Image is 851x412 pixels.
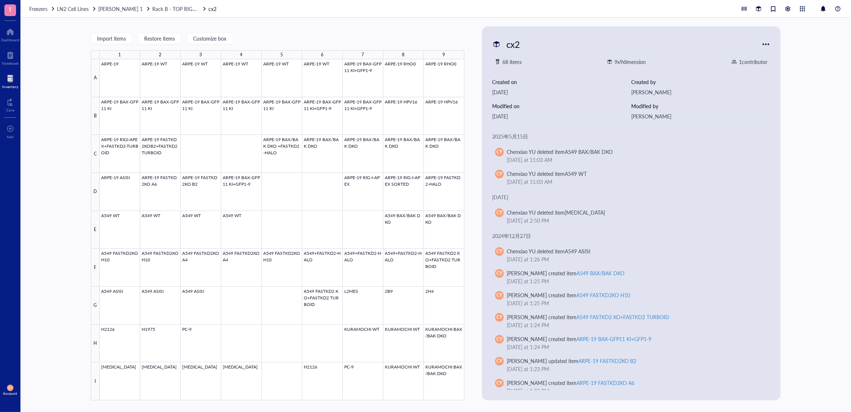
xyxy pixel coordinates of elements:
[6,108,14,112] div: Core
[1,26,19,42] a: Dashboard
[492,232,770,240] div: 2024年12月27日
[507,208,605,216] div: Chenxiao YU deleted item
[361,50,364,60] div: 7
[492,112,631,120] div: [DATE]
[565,209,605,216] div: [MEDICAL_DATA]
[576,269,624,277] div: A549 BAX/BAK DKO
[321,50,323,60] div: 6
[507,313,670,321] div: [PERSON_NAME] created item
[91,97,100,135] div: B
[91,173,100,211] div: D
[497,314,502,321] span: CY
[193,35,226,41] span: Customize box
[507,148,613,156] div: Chenxiao YU deleted item
[503,37,523,52] div: cx2
[507,277,762,285] div: [DATE] at 1:25 PM
[507,335,652,343] div: [PERSON_NAME] created item
[631,102,770,110] div: Modified by
[502,58,522,66] div: 68 items
[1,38,19,42] div: Dashboard
[631,112,770,120] div: [PERSON_NAME]
[565,247,590,255] div: A549 ASISI
[507,156,762,164] div: [DATE] at 11:03 AM
[507,247,590,255] div: Chenxiao YU deleted item
[91,325,100,363] div: H
[91,135,100,173] div: C
[507,269,624,277] div: [PERSON_NAME] created item
[507,379,635,387] div: [PERSON_NAME] created item
[8,5,12,14] span: T
[402,50,405,60] div: 8
[118,50,121,60] div: 1
[187,33,233,44] button: Customize box
[91,59,100,97] div: A
[240,50,242,60] div: 4
[576,291,630,299] div: A549 FASTKD2KO H10
[507,357,636,365] div: [PERSON_NAME] updated item
[497,292,502,299] span: CY
[492,102,631,110] div: Modified on
[576,335,651,343] div: ARPE-19 BAX-GFP11 KI+GFP1-9
[507,321,762,329] div: [DATE] at 1:24 PM
[507,291,630,299] div: [PERSON_NAME] created item
[29,5,47,12] span: Freezers
[614,58,646,66] div: 9 x 9 dimension
[497,209,502,216] span: CY
[492,266,770,288] a: CY[PERSON_NAME] created itemA549 BAX/BAK DKO[DATE] at 1:25 PM
[91,211,100,249] div: E
[631,88,770,96] div: [PERSON_NAME]
[507,387,762,395] div: [DATE] at 1:23 PM
[507,255,762,263] div: [DATE] at 1:26 PM
[492,310,770,332] a: CY[PERSON_NAME] created itemA549 FASTKD2 KO+FASTKD2 TURBOID[DATE] at 1:24 PM
[6,96,14,112] a: Core
[91,249,100,287] div: F
[492,376,770,398] a: CY[PERSON_NAME] created itemARPE-19 FASTKD2KO A6[DATE] at 1:23 PM
[7,135,14,139] div: Add
[497,336,502,343] span: CY
[98,5,143,12] span: [PERSON_NAME] 1
[497,248,502,255] span: CY
[29,5,55,13] a: Freezers
[497,171,502,177] span: CY
[98,5,207,13] a: [PERSON_NAME] 1Rack B - TOP RIGHT
[97,35,126,41] span: Import items
[576,379,635,386] div: ARPE-19 FASTKD2KO A6
[565,148,613,155] div: A549 BAX/BAK DKO
[492,332,770,354] a: CY[PERSON_NAME] created itemARPE-19 BAX-GFP11 KI+GFP1-9[DATE] at 1:24 PM
[497,149,502,155] span: CY
[497,270,502,277] span: CY
[2,73,18,89] a: Inventory
[144,35,175,41] span: Restore items
[492,354,770,376] a: CY[PERSON_NAME] updated itemARPE-19 FASTKD2KO B2[DATE] at 1:23 PM
[492,132,770,140] div: 2025年5月15日
[2,61,19,65] div: Notebook
[492,288,770,310] a: CY[PERSON_NAME] created itemA549 FASTKD2KO H10[DATE] at 1:25 PM
[497,358,502,364] span: CY
[507,178,762,186] div: [DATE] at 11:03 AM
[497,380,502,386] span: CY
[57,5,89,12] span: LN2 Cell Lines
[507,343,762,351] div: [DATE] at 1:24 PM
[507,365,762,373] div: [DATE] at 1:23 PM
[507,216,762,224] div: [DATE] at 2:50 PM
[739,58,767,66] div: 1 contributor
[3,391,18,396] div: Account
[631,78,770,86] div: Created by
[507,299,762,307] div: [DATE] at 1:25 PM
[280,50,283,60] div: 5
[159,50,161,60] div: 2
[91,362,100,400] div: I
[208,5,218,13] a: cx2
[576,313,669,321] div: A549 FASTKD2 KO+FASTKD2 TURBOID
[492,193,770,201] div: [DATE]
[152,5,199,12] span: Rack B - TOP RIGHT
[565,170,587,177] div: A549 WT
[492,88,631,96] div: [DATE]
[91,33,132,44] button: Import items
[2,84,18,89] div: Inventory
[2,49,19,65] a: Notebook
[492,78,631,86] div: Created on
[8,386,12,389] span: CY
[507,170,587,178] div: Chenxiao YU deleted item
[199,50,202,60] div: 3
